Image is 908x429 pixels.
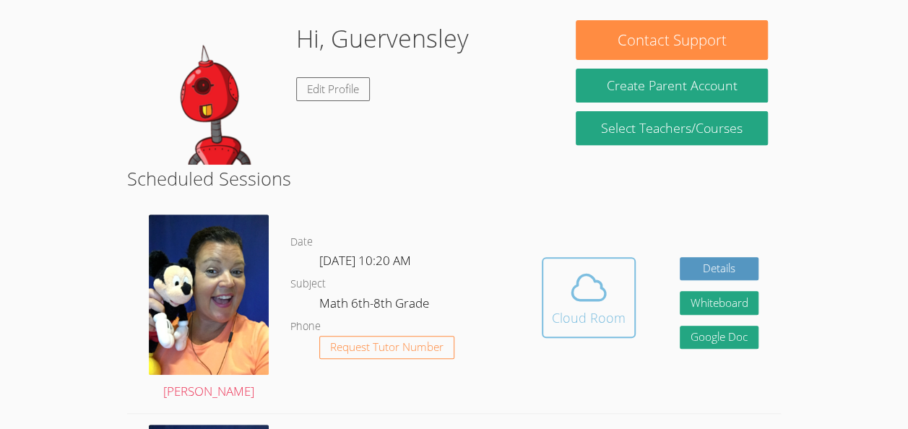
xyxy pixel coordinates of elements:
dt: Phone [290,318,321,336]
dd: Math 6th-8th Grade [319,293,432,318]
a: Google Doc [680,326,759,350]
a: Edit Profile [296,77,370,101]
img: default.png [140,20,285,165]
button: Whiteboard [680,291,759,315]
img: avatar.png [149,214,269,375]
span: [DATE] 10:20 AM [319,252,411,269]
a: [PERSON_NAME] [149,214,269,402]
a: Details [680,257,759,281]
dt: Date [290,233,313,251]
h1: Hi, Guervensley [296,20,469,57]
span: Request Tutor Number [330,342,444,352]
h2: Scheduled Sessions [127,165,781,192]
button: Cloud Room [542,257,636,338]
button: Create Parent Account [576,69,767,103]
div: Cloud Room [552,308,626,328]
button: Contact Support [576,20,767,60]
dt: Subject [290,275,326,293]
button: Request Tutor Number [319,336,454,360]
a: Select Teachers/Courses [576,111,767,145]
